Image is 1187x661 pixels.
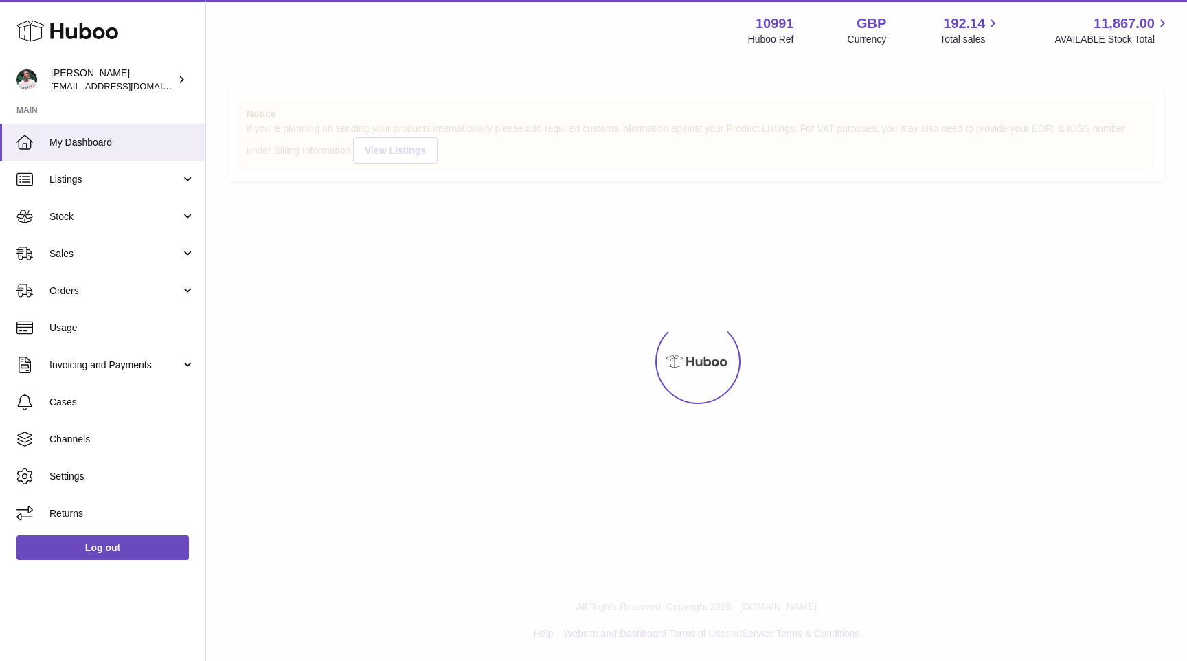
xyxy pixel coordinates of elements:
span: Channels [49,433,195,446]
strong: GBP [857,14,886,33]
span: AVAILABLE Stock Total [1054,33,1171,46]
span: Invoicing and Payments [49,359,181,372]
strong: 10991 [756,14,794,33]
img: timshieff@gmail.com [16,69,37,90]
span: Total sales [940,33,1001,46]
span: Settings [49,470,195,483]
div: [PERSON_NAME] [51,67,174,93]
span: Usage [49,322,195,335]
span: Stock [49,210,181,223]
span: Orders [49,284,181,298]
a: 11,867.00 AVAILABLE Stock Total [1054,14,1171,46]
span: My Dashboard [49,136,195,149]
div: Currency [848,33,887,46]
a: Log out [16,535,189,560]
span: 192.14 [943,14,985,33]
div: Huboo Ref [748,33,794,46]
span: Sales [49,247,181,260]
span: Cases [49,396,195,409]
span: Listings [49,173,181,186]
a: 192.14 Total sales [940,14,1001,46]
span: Returns [49,507,195,520]
span: 11,867.00 [1094,14,1155,33]
span: [EMAIL_ADDRESS][DOMAIN_NAME] [51,80,202,91]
